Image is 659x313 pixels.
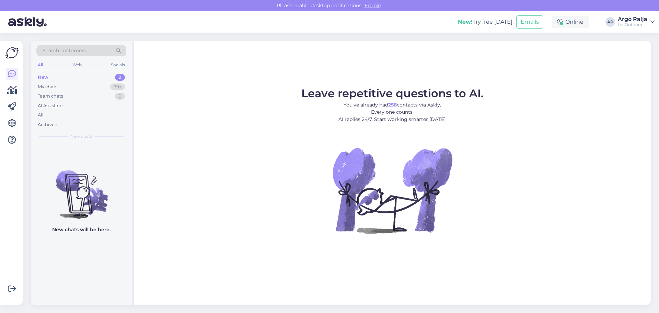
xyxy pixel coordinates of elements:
[618,22,647,27] div: Liv Outdoor
[115,74,125,81] div: 0
[115,93,125,100] div: 0
[38,102,63,109] div: AI Assistant
[38,74,48,81] div: New
[38,83,57,90] div: My chats
[38,121,58,128] div: Archived
[71,60,83,69] div: Web
[388,102,397,108] b: 258
[70,133,92,139] span: New chats
[36,60,44,69] div: All
[605,17,615,27] div: AR
[362,2,383,9] span: Enable
[109,60,126,69] div: Socials
[38,112,44,119] div: All
[5,46,19,59] img: Askly Logo
[38,93,63,100] div: Team chats
[43,47,86,54] span: Search customers
[301,87,484,100] span: Leave repetitive questions to AI.
[52,226,111,233] p: New chats will be here.
[458,18,513,26] div: Try free [DATE]:
[516,15,543,29] button: Emails
[110,83,125,90] div: 99+
[618,16,647,22] div: Argo Ralja
[331,128,454,252] img: No Chat active
[618,16,655,27] a: Argo RaljaLiv Outdoor
[552,16,589,28] div: Online
[301,101,484,123] p: You’ve already had contacts via Askly. Every one counts. AI replies 24/7. Start working smarter [...
[458,19,473,25] b: New!
[31,158,132,220] img: No chats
